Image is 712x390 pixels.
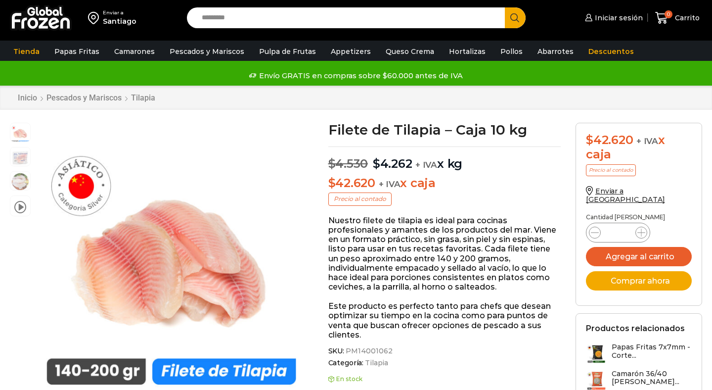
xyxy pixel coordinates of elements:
[586,187,665,204] a: Enviar a [GEOGRAPHIC_DATA]
[10,172,30,192] span: plato-tilapia
[328,156,368,171] bdi: 4.530
[344,347,393,355] span: PM14001062
[373,156,412,171] bdi: 4.262
[665,10,672,18] span: 0
[17,93,38,102] a: Inicio
[328,176,561,191] p: x caja
[254,42,321,61] a: Pulpa de Frutas
[328,301,561,340] p: Este producto es perfecto tanto para chefs que desean optimizar su tiempo en la cocina como para ...
[609,226,627,240] input: Product quantity
[586,271,692,291] button: Comprar ahora
[17,93,156,102] nav: Breadcrumb
[46,93,122,102] a: Pescados y Mariscos
[636,136,658,146] span: + IVA
[586,247,692,266] button: Agregar al carrito
[586,133,692,162] div: x caja
[495,42,528,61] a: Pollos
[586,214,692,221] p: Cantidad [PERSON_NAME]
[10,123,30,143] span: filete-tilapa-140-200
[328,359,561,367] span: Categoría:
[328,176,336,190] span: $
[328,123,561,137] h1: Filete de Tilapia – Caja 10 kg
[328,347,561,355] span: SKU:
[88,9,103,26] img: address-field-icon.svg
[328,176,375,190] bdi: 42.620
[328,376,561,383] p: En stock
[326,42,376,61] a: Appetizers
[49,42,104,61] a: Papas Fritas
[131,93,156,102] a: Tilapia
[8,42,44,61] a: Tienda
[583,42,639,61] a: Descuentos
[586,164,636,176] p: Precio al contado
[415,160,437,170] span: + IVA
[103,9,136,16] div: Enviar a
[582,8,643,28] a: Iniciar sesión
[373,156,380,171] span: $
[381,42,439,61] a: Queso Crema
[586,324,685,333] h2: Productos relacionados
[10,147,30,167] span: tilapia-4
[612,343,692,360] h3: Papas Fritas 7x7mm - Corte...
[328,156,336,171] span: $
[444,42,490,61] a: Hortalizas
[533,42,578,61] a: Abarrotes
[328,193,392,205] p: Precio al contado
[379,179,400,189] span: + IVA
[103,16,136,26] div: Santiago
[363,359,388,367] a: Tilapia
[653,6,702,30] a: 0 Carrito
[612,370,692,387] h3: Camarón 36/40 [PERSON_NAME]...
[328,216,561,292] p: Nuestro filete de tilapia es ideal para cocinas profesionales y amantes de los productos del mar....
[592,13,643,23] span: Iniciar sesión
[586,343,692,364] a: Papas Fritas 7x7mm - Corte...
[505,7,526,28] button: Search button
[328,146,561,171] p: x kg
[165,42,249,61] a: Pescados y Mariscos
[586,133,633,147] bdi: 42.620
[586,133,593,147] span: $
[109,42,160,61] a: Camarones
[672,13,700,23] span: Carrito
